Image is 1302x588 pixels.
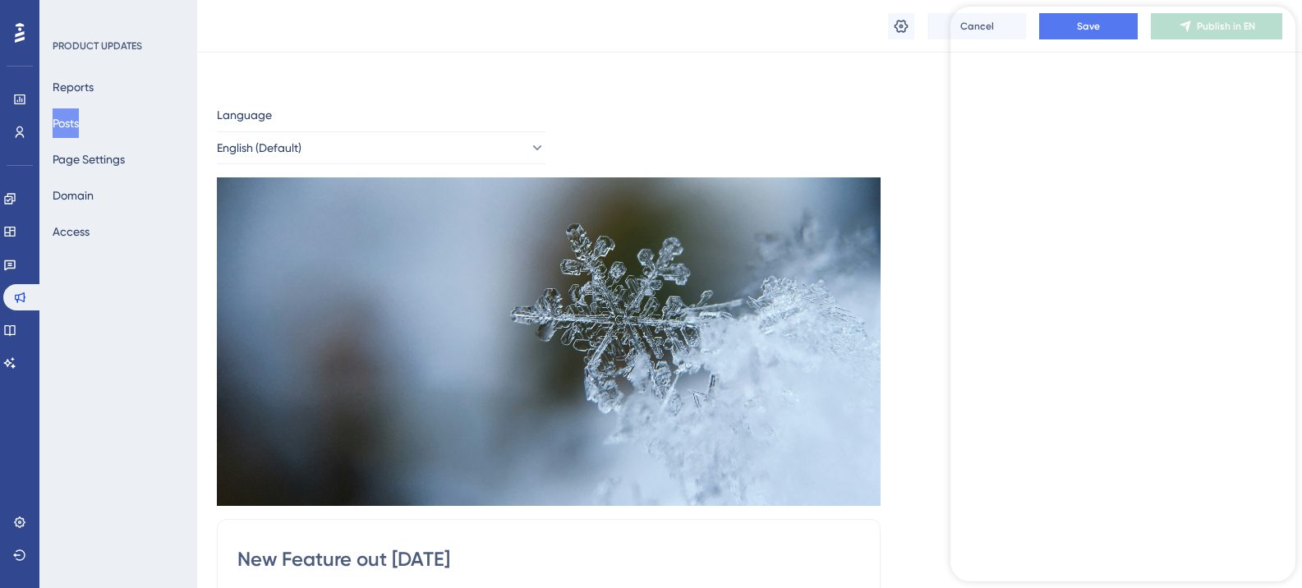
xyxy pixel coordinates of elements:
[237,546,860,572] input: Post Title
[217,131,545,164] button: English (Default)
[53,145,125,174] button: Page Settings
[53,72,94,102] button: Reports
[217,177,881,506] img: file-1756742779678.jpg
[53,181,94,210] button: Domain
[53,217,90,246] button: Access
[927,13,1026,39] button: Cancel
[217,138,301,158] span: English (Default)
[217,105,272,125] span: Language
[53,108,79,138] button: Posts
[53,39,142,53] div: PRODUCT UPDATES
